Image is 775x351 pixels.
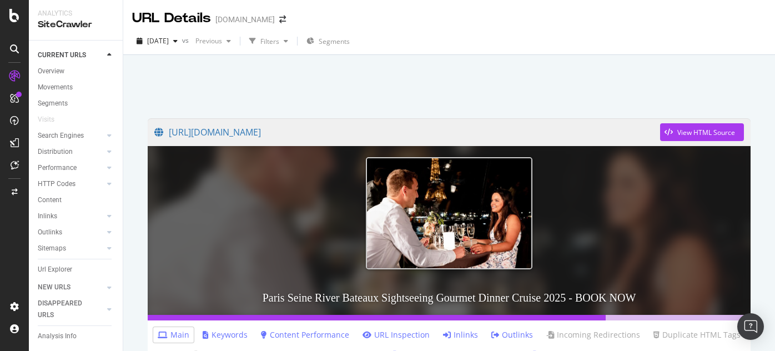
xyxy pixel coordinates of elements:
a: CURRENT URLS [38,49,104,61]
div: Analytics [38,9,114,18]
a: Distribution [38,146,104,158]
div: Search Engines [38,130,84,142]
div: Visits [38,114,54,126]
div: Distribution [38,146,73,158]
span: Previous [191,36,222,46]
a: Outlinks [491,329,533,340]
span: vs [182,36,191,45]
a: Segments [38,98,115,109]
a: Url Explorer [38,264,115,275]
a: URL Inspection [363,329,430,340]
div: Movements [38,82,73,93]
div: arrow-right-arrow-left [279,16,286,23]
a: Analysis Info [38,330,115,342]
div: Segments [38,98,68,109]
div: HTTP Codes [38,178,76,190]
div: Sitemaps [38,243,66,254]
div: Outlinks [38,227,62,238]
span: Segments [319,37,350,46]
a: Inlinks [443,329,478,340]
a: Overview [38,66,115,77]
div: [DOMAIN_NAME] [215,14,275,25]
div: Url Explorer [38,264,72,275]
div: View HTML Source [677,128,735,137]
button: Previous [191,32,235,50]
div: Open Intercom Messenger [737,313,764,340]
div: CURRENT URLS [38,49,86,61]
div: Filters [260,37,279,46]
div: Analysis Info [38,330,77,342]
div: Overview [38,66,64,77]
div: Performance [38,162,77,174]
button: View HTML Source [660,123,744,141]
a: Inlinks [38,210,104,222]
a: Duplicate HTML Tags [653,329,741,340]
a: Visits [38,114,66,126]
div: NEW URLS [38,282,71,293]
div: Content [38,194,62,206]
a: DISAPPEARED URLS [38,298,104,321]
div: Inlinks [38,210,57,222]
a: [URL][DOMAIN_NAME] [154,118,660,146]
a: Incoming Redirections [546,329,640,340]
a: NEW URLS [38,282,104,293]
div: URL Details [132,9,211,28]
div: SiteCrawler [38,18,114,31]
a: HTTP Codes [38,178,104,190]
button: [DATE] [132,32,182,50]
a: Content Performance [261,329,349,340]
span: 2025 Oct. 1st [147,36,169,46]
a: Main [158,329,189,340]
a: Sitemaps [38,243,104,254]
a: Performance [38,162,104,174]
img: Paris Seine River Bateaux Sightseeing Gourmet Dinner Cruise 2025 - BOOK NOW [366,157,532,269]
button: Filters [245,32,293,50]
a: Search Engines [38,130,104,142]
div: DISAPPEARED URLS [38,298,94,321]
button: Segments [302,32,354,50]
a: Outlinks [38,227,104,238]
a: Movements [38,82,115,93]
h3: Paris Seine River Bateaux Sightseeing Gourmet Dinner Cruise 2025 - BOOK NOW [148,280,751,315]
a: Content [38,194,115,206]
a: Keywords [203,329,248,340]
